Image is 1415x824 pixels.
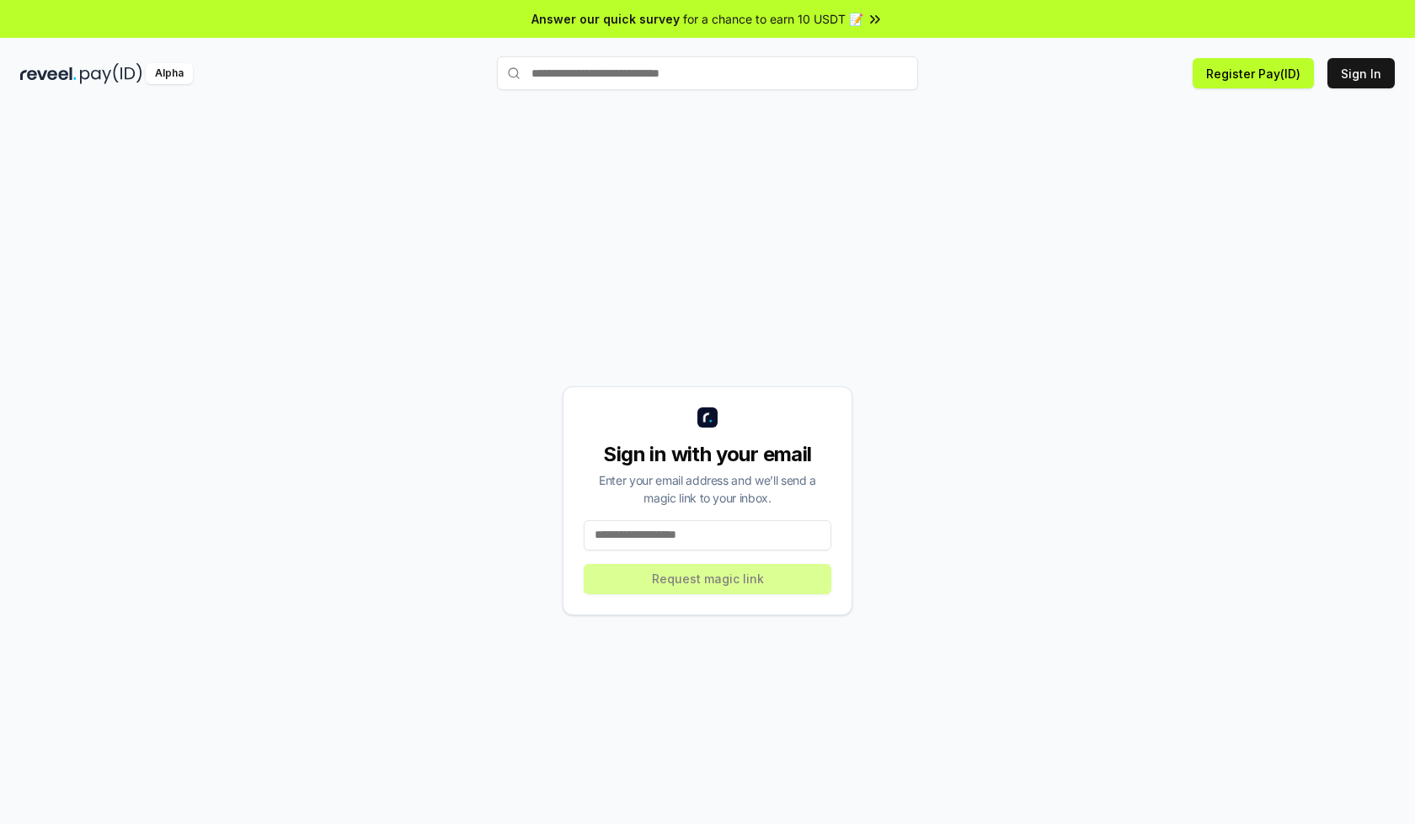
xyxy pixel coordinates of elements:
button: Sign In [1327,58,1395,88]
div: Alpha [146,63,193,84]
img: reveel_dark [20,63,77,84]
button: Register Pay(ID) [1193,58,1314,88]
span: Answer our quick survey [531,10,680,28]
div: Enter your email address and we’ll send a magic link to your inbox. [584,471,831,507]
img: logo_small [697,407,718,428]
img: pay_id [80,63,142,84]
div: Sign in with your email [584,441,831,468]
span: for a chance to earn 10 USDT 📝 [683,10,863,28]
